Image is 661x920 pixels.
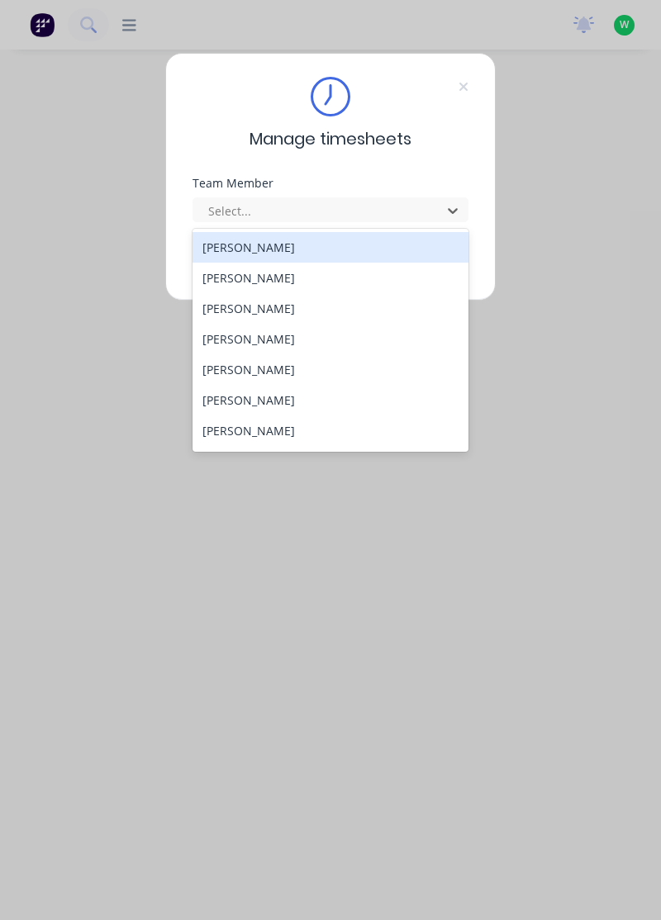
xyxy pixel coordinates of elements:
div: [PERSON_NAME] [193,263,469,293]
span: Manage timesheets [250,126,411,151]
div: [PERSON_NAME] [193,324,469,354]
div: [PERSON_NAME] [193,415,469,446]
div: [PERSON_NAME] [193,446,469,477]
div: [PERSON_NAME] [193,232,469,263]
div: [PERSON_NAME] [193,293,469,324]
div: [PERSON_NAME] [193,385,469,415]
div: Team Member [193,178,468,189]
div: [PERSON_NAME] [193,354,469,385]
